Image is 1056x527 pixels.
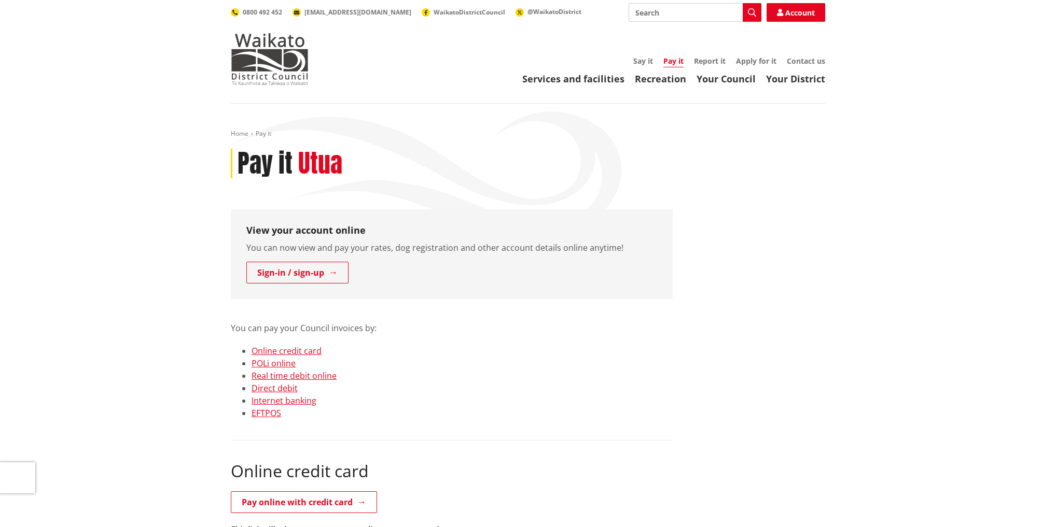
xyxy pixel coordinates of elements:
[635,73,686,85] a: Recreation
[298,149,342,179] h2: Utua
[231,8,282,17] a: 0800 492 452
[697,73,756,85] a: Your Council
[252,407,281,419] a: EFTPOS
[252,358,296,369] a: POLi online
[231,129,248,138] a: Home
[434,8,505,17] span: WaikatoDistrictCouncil
[694,56,726,66] a: Report it
[736,56,776,66] a: Apply for it
[527,7,581,16] span: @WaikatoDistrict
[629,3,761,22] input: Search input
[633,56,653,66] a: Say it
[246,241,657,254] p: You can now view and pay your rates, dog registration and other account details online anytime!
[252,382,298,394] a: Direct debit
[293,8,411,17] a: [EMAIL_ADDRESS][DOMAIN_NAME]
[422,8,505,17] a: WaikatoDistrictCouncil
[231,130,825,138] nav: breadcrumb
[252,345,322,357] a: Online credit card
[252,370,337,381] a: Real time debit online
[767,3,825,22] a: Account
[246,262,349,283] a: Sign-in / sign-up
[256,129,271,138] span: Pay it
[516,7,581,16] a: @WaikatoDistrict
[231,33,309,85] img: Waikato District Council - Te Kaunihera aa Takiwaa o Waikato
[787,56,825,66] a: Contact us
[522,73,624,85] a: Services and facilities
[252,395,316,406] a: Internet banking
[231,491,377,513] a: Pay online with credit card
[243,8,282,17] span: 0800 492 452
[766,73,825,85] a: Your District
[663,56,684,67] a: Pay it
[304,8,411,17] span: [EMAIL_ADDRESS][DOMAIN_NAME]
[246,225,657,236] h3: View your account online
[231,461,673,481] h2: Online credit card
[231,309,673,334] p: You can pay your Council invoices by:
[238,149,293,179] h1: Pay it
